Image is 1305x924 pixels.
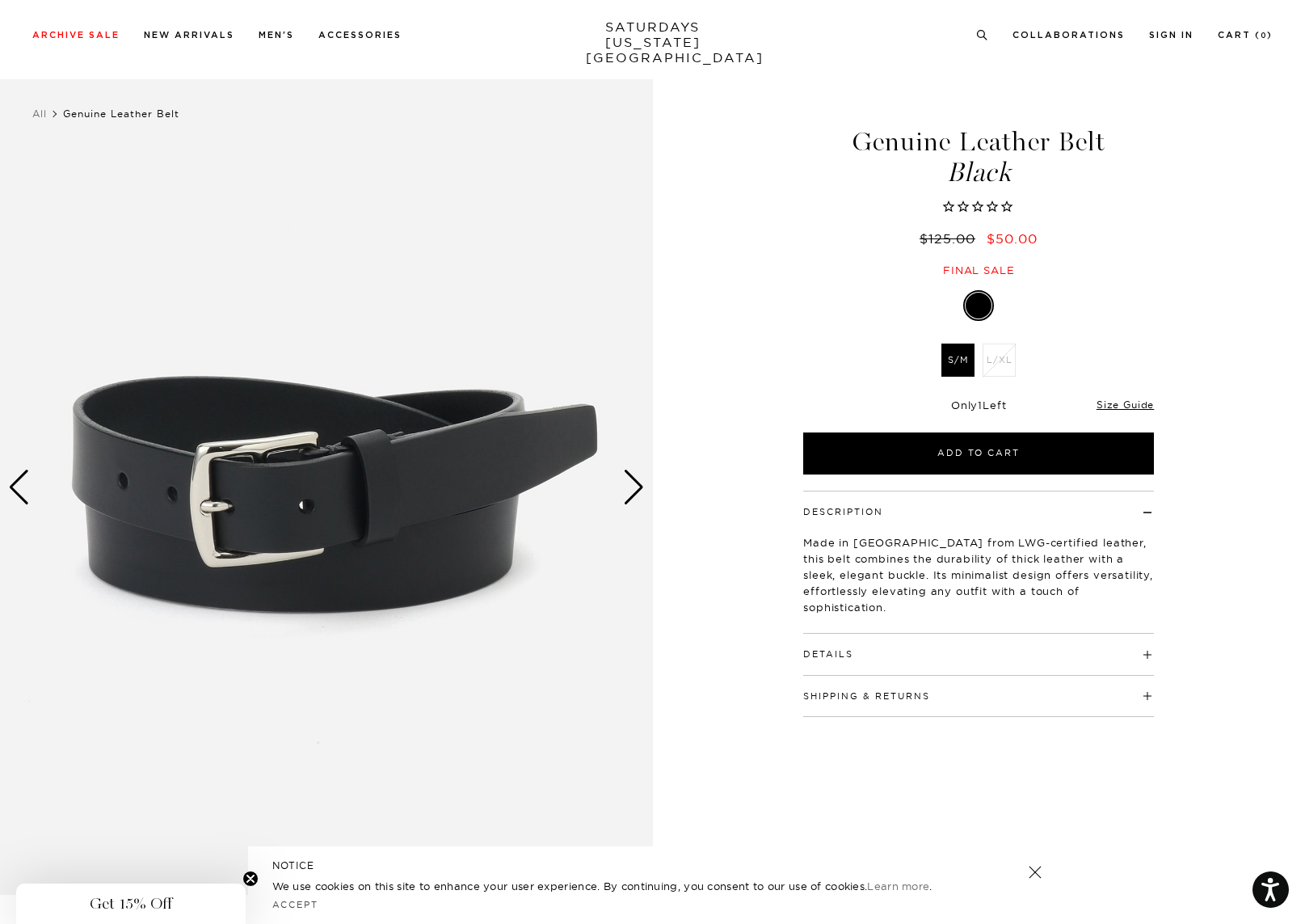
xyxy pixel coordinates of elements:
[978,399,983,411] span: 1
[318,31,402,40] a: Accessories
[1012,31,1125,40] a: Collaborations
[32,31,120,40] a: Archive Sale
[1097,399,1154,411] a: Size Guide
[803,534,1154,615] p: Made in [GEOGRAPHIC_DATA] from LWG-certified leather, this belt combines the durability of thick ...
[63,108,179,120] span: Genuine Leather Belt
[941,344,975,377] label: S/M
[1218,31,1273,40] a: Cart (0)
[1261,32,1267,40] small: 0
[801,199,1156,216] span: Rated 0.0 out of 5 stars 0 reviews
[803,399,1154,412] div: Only Left
[259,31,294,40] a: Men's
[32,108,47,120] a: All
[90,894,172,913] span: Get 15% Off
[801,159,1156,186] span: Black
[801,129,1156,186] h1: Genuine Leather Belt
[272,899,319,910] a: Accept
[920,230,982,247] del: $125.00
[801,264,1156,277] div: Final sale
[1149,31,1193,40] a: Sign In
[867,880,929,892] a: Learn more
[803,432,1154,475] button: Add to Cart
[623,470,645,505] div: Next slide
[272,878,976,894] p: We use cookies on this site to enhance your user experience. By continuing, you consent to our us...
[987,230,1038,247] span: $50.00
[8,470,30,505] div: Previous slide
[272,859,1033,873] h5: NOTICE
[803,692,930,701] button: Shipping & Returns
[242,871,259,887] button: Close teaser
[144,31,234,40] a: New Arrivals
[803,650,853,659] button: Details
[586,19,719,65] a: SATURDAYS[US_STATE][GEOGRAPHIC_DATA]
[16,884,246,924] div: Get 15% OffClose teaser
[803,508,883,517] button: Description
